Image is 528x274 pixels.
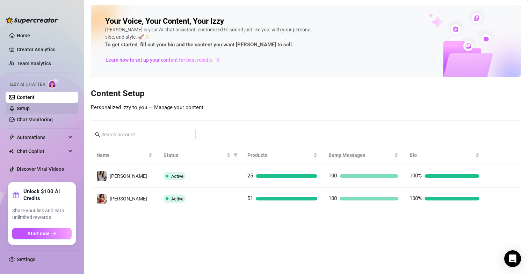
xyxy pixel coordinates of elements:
a: Home [17,33,30,38]
a: Setup [17,106,30,111]
div: [PERSON_NAME] is your AI chat assistant, customized to sound just like you, with your persona, vi... [105,26,315,49]
img: Maki [97,171,107,181]
span: Share your link and earn unlimited rewards [12,207,72,221]
h3: Content Setup [91,88,521,99]
span: Status [164,151,225,159]
a: Settings [17,257,35,262]
h2: Your Voice, Your Content, Your Izzy [105,16,224,26]
span: thunderbolt [9,135,15,140]
span: 25 [247,173,253,179]
span: Automations [17,132,66,143]
th: Status [158,146,242,165]
a: Learn how to set up your content for best results [105,54,226,66]
span: 100% [410,173,422,179]
span: arrow-right [52,231,57,236]
a: Creator Analytics [17,44,73,55]
span: [PERSON_NAME] [110,196,147,201]
span: 100 [328,195,337,201]
th: Name [91,146,158,165]
span: 100% [410,195,422,201]
span: [PERSON_NAME] [110,173,147,179]
span: search [95,132,100,137]
span: Chat Copilot [17,146,66,157]
span: Start now [28,231,49,236]
a: Team Analytics [17,61,51,66]
span: arrow-right [214,56,221,63]
button: Start nowarrow-right [12,228,72,239]
span: Name [96,151,147,159]
a: Discover Viral Videos [17,166,64,172]
span: filter [232,150,239,160]
span: Active [171,196,183,201]
span: Active [171,174,183,179]
span: Bio [410,151,474,159]
span: Products [247,151,312,159]
a: Chat Monitoring [17,117,53,122]
div: Open Intercom Messenger [504,250,521,267]
th: Bump Messages [323,146,404,165]
span: Learn how to set up your content for best results [106,56,212,64]
span: 100 [328,173,337,179]
span: Izzy AI Chatter [10,81,45,88]
strong: Unlock $100 AI Credits [23,188,72,202]
th: Products [242,146,323,165]
strong: To get started, fill out your bio and the content you want [PERSON_NAME] to sell. [105,41,293,48]
span: filter [233,153,238,157]
th: Bio [404,146,485,165]
span: Bump Messages [328,151,393,159]
input: Search account [101,131,186,138]
a: Content [17,94,35,100]
img: ai-chatter-content-library-cLFOSyPT.png [412,6,521,77]
img: maki [97,194,107,204]
span: Personalized Izzy to you — Manage your content. [91,104,205,111]
img: AI Chatter [48,78,59,89]
img: Chat Copilot [9,149,14,154]
span: gift [12,191,19,198]
span: 51 [247,195,253,201]
img: logo-BBDzfeDw.svg [6,17,58,24]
